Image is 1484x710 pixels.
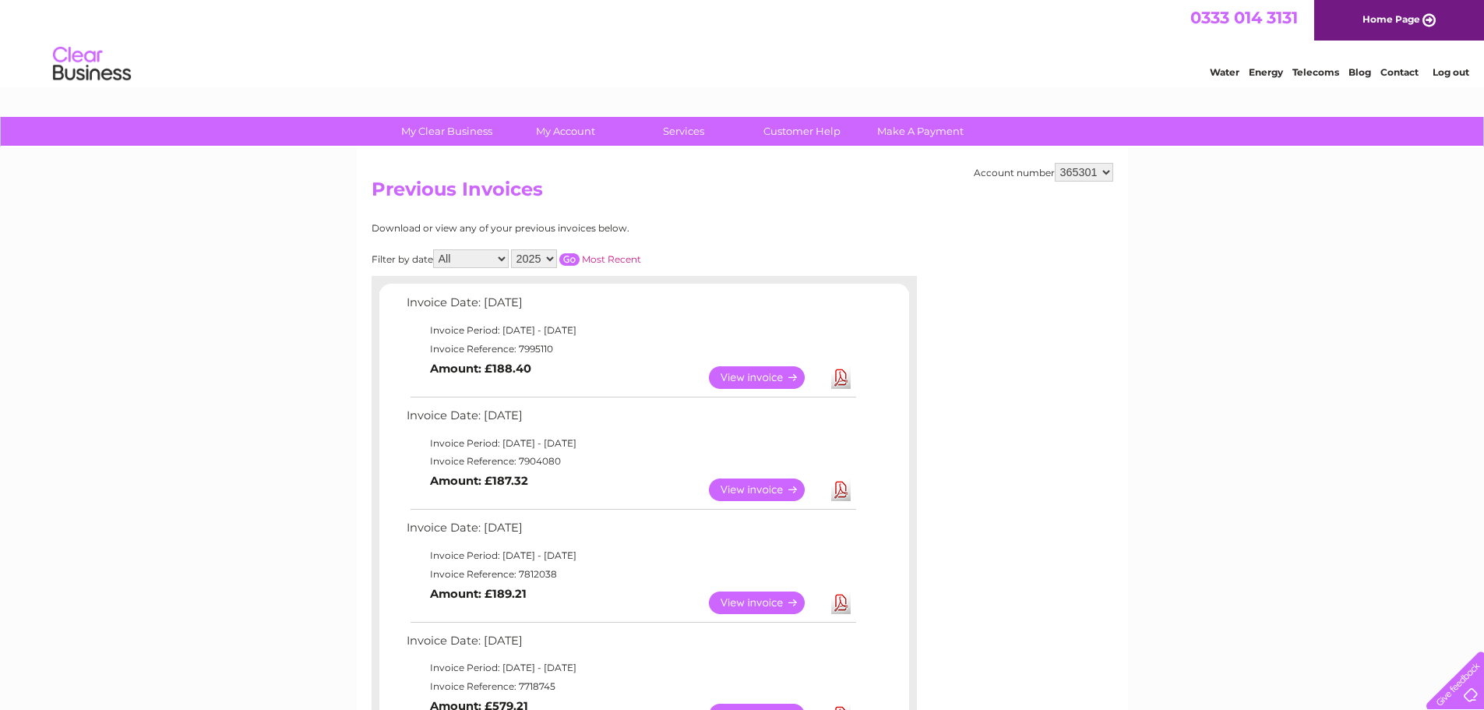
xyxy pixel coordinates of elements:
[1433,66,1469,78] a: Log out
[403,405,858,434] td: Invoice Date: [DATE]
[403,517,858,546] td: Invoice Date: [DATE]
[403,659,858,677] td: Invoice Period: [DATE] - [DATE]
[52,41,132,88] img: logo.png
[709,592,823,614] a: View
[974,163,1113,182] div: Account number
[1348,66,1371,78] a: Blog
[403,565,858,584] td: Invoice Reference: 7812038
[382,117,511,146] a: My Clear Business
[403,321,858,340] td: Invoice Period: [DATE] - [DATE]
[403,340,858,359] td: Invoice Reference: 7995110
[1210,66,1239,78] a: Water
[403,452,858,471] td: Invoice Reference: 7904080
[1380,66,1419,78] a: Contact
[831,366,851,389] a: Download
[372,178,1113,208] h2: Previous Invoices
[430,362,531,376] b: Amount: £188.40
[582,253,641,265] a: Most Recent
[1292,66,1339,78] a: Telecoms
[430,587,527,601] b: Amount: £189.21
[501,117,629,146] a: My Account
[738,117,866,146] a: Customer Help
[430,474,528,488] b: Amount: £187.32
[403,434,858,453] td: Invoice Period: [DATE] - [DATE]
[1190,8,1298,27] a: 0333 014 3131
[403,292,858,321] td: Invoice Date: [DATE]
[375,9,1111,76] div: Clear Business is a trading name of Verastar Limited (registered in [GEOGRAPHIC_DATA] No. 3667643...
[403,677,858,696] td: Invoice Reference: 7718745
[372,249,781,268] div: Filter by date
[831,479,851,501] a: Download
[709,479,823,501] a: View
[709,366,823,389] a: View
[403,546,858,565] td: Invoice Period: [DATE] - [DATE]
[403,631,858,659] td: Invoice Date: [DATE]
[856,117,985,146] a: Make A Payment
[372,223,781,234] div: Download or view any of your previous invoices below.
[619,117,748,146] a: Services
[831,592,851,614] a: Download
[1249,66,1283,78] a: Energy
